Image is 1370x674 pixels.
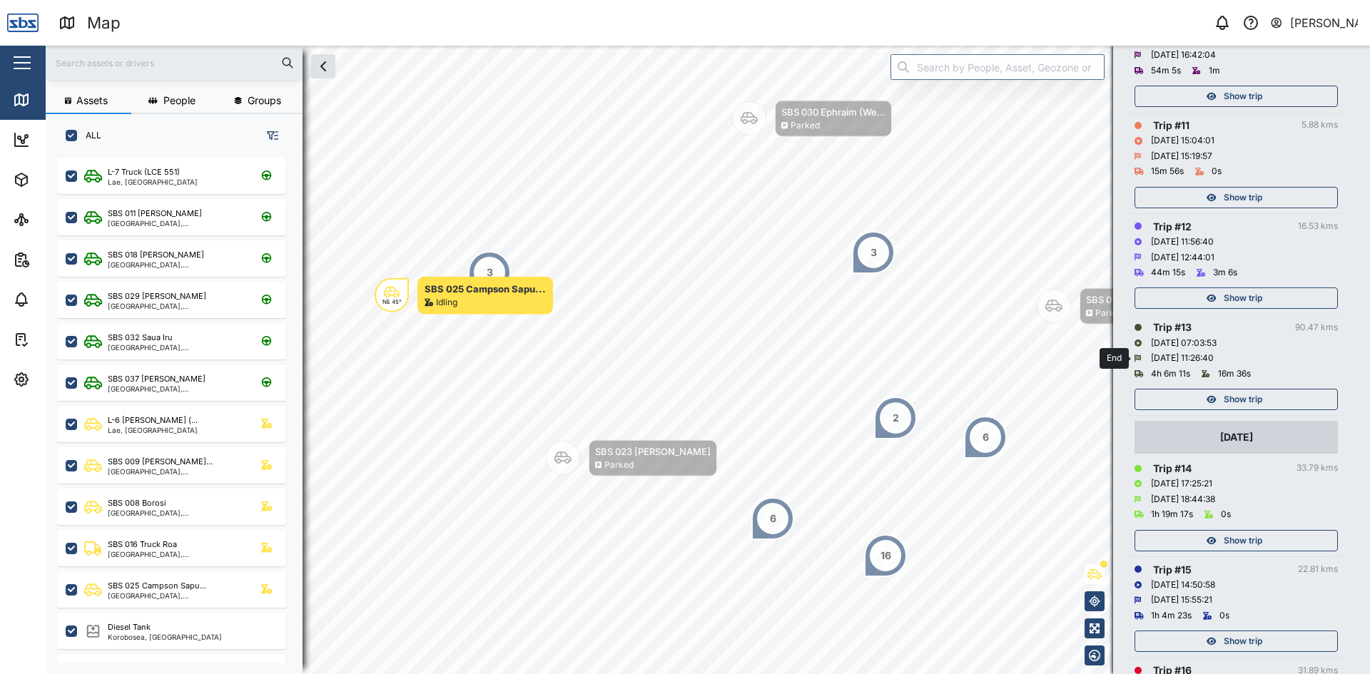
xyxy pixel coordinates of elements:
div: Idling [436,296,457,310]
canvas: Map [46,46,1370,674]
div: Parked [791,119,820,133]
div: [GEOGRAPHIC_DATA], [GEOGRAPHIC_DATA] [108,261,244,268]
div: Dashboard [37,132,101,148]
div: 3 [871,245,877,260]
div: Trip # 12 [1153,219,1192,235]
div: Lae, [GEOGRAPHIC_DATA] [108,178,198,185]
div: Map marker [468,251,511,294]
div: 1h 19m 17s [1151,508,1193,521]
div: 0s [1212,165,1222,178]
div: Trip # 15 [1153,562,1192,578]
div: SBS 030 Ephraim (We... [781,105,886,119]
div: Assets [37,172,81,188]
div: 16.53 kms [1298,220,1338,233]
div: SBS 018 [PERSON_NAME] [108,249,204,261]
div: SBS 016 Truck Roa [108,538,177,551]
div: 5.88 kms [1301,118,1338,132]
div: SBS 029 [PERSON_NAME] [108,290,206,302]
div: Map [37,92,69,108]
div: Map marker [1037,288,1149,325]
span: People [163,96,196,106]
div: [DATE] 15:19:57 [1151,150,1212,163]
img: Main Logo [7,7,39,39]
div: 2 [893,410,899,426]
div: Map marker [964,416,1007,459]
div: L-6 [PERSON_NAME] (... [108,414,198,427]
div: 6 [770,511,776,526]
span: Show trip [1224,86,1262,106]
div: 1m [1209,64,1220,78]
div: SBS 011 [PERSON_NAME] [108,208,202,220]
div: [GEOGRAPHIC_DATA], [GEOGRAPHIC_DATA] [108,385,244,392]
label: ALL [77,130,101,141]
button: Show trip [1135,630,1338,652]
div: [PERSON_NAME] [1290,14,1359,32]
div: SBS 037 [PERSON_NAME] [108,373,205,385]
div: Map marker [375,277,553,315]
div: SBS 025 Campson Sapu... [425,282,546,296]
div: 3 [487,265,493,280]
div: [GEOGRAPHIC_DATA], [GEOGRAPHIC_DATA] [108,302,244,310]
div: Tasks [37,332,76,347]
div: [GEOGRAPHIC_DATA], [GEOGRAPHIC_DATA] [108,509,244,516]
span: Groups [248,96,281,106]
div: [GEOGRAPHIC_DATA], [GEOGRAPHIC_DATA] [108,344,244,351]
div: Map marker [732,101,892,137]
button: Show trip [1135,86,1338,107]
div: 4h 6m 11s [1151,367,1190,381]
button: Show trip [1135,530,1338,551]
div: Map marker [864,534,907,577]
div: 22.81 kms [1298,563,1338,576]
div: Map marker [852,231,895,274]
div: [DATE] [1220,429,1253,445]
div: Map marker [546,440,717,476]
div: SBS 023 [PERSON_NAME] [595,444,711,459]
div: Map marker [874,397,917,439]
button: Show trip [1135,287,1338,309]
div: Reports [37,252,86,267]
div: SBS 008 Borosi [108,497,166,509]
div: 0s [1219,609,1229,623]
div: Diesel Tank [108,621,151,633]
input: Search assets or drivers [54,52,294,73]
span: Assets [76,96,108,106]
div: 44m 15s [1151,266,1185,280]
div: 54m 5s [1151,64,1181,78]
div: Lae, [GEOGRAPHIC_DATA] [108,427,198,434]
div: Trip # 14 [1153,461,1192,476]
div: Parked [1095,307,1125,320]
div: [DATE] 11:26:40 [1151,352,1214,365]
div: Map [87,11,121,36]
div: SBS 015 Ovia [1086,292,1142,307]
div: [GEOGRAPHIC_DATA], [GEOGRAPHIC_DATA] [108,468,244,475]
div: 3m 6s [1213,266,1237,280]
div: [DATE] 12:44:01 [1151,251,1214,265]
div: [DATE] 14:50:58 [1151,578,1215,592]
div: Alarms [37,292,81,307]
div: Parked [604,459,634,472]
div: [DATE] 07:03:53 [1151,337,1217,350]
div: SBS 009 [PERSON_NAME]... [108,456,213,468]
span: Show trip [1224,531,1262,551]
div: SBS 032 Saua Iru [108,332,173,344]
div: [DATE] 15:55:21 [1151,593,1212,607]
div: Sites [37,212,71,228]
div: 16 [881,548,891,563]
input: Search by People, Asset, Geozone or Place [890,54,1105,80]
button: [PERSON_NAME] [1269,13,1359,33]
span: Show trip [1224,188,1262,208]
div: 33.79 kms [1297,461,1338,475]
div: 15m 56s [1151,165,1184,178]
div: 0s [1221,508,1231,521]
div: [GEOGRAPHIC_DATA], [GEOGRAPHIC_DATA] [108,220,244,227]
div: [DATE] 18:44:38 [1151,493,1215,506]
div: 1h 4m 23s [1151,609,1192,623]
div: Korobosea, [GEOGRAPHIC_DATA] [108,633,222,640]
span: Show trip [1224,631,1262,651]
div: Trip # 13 [1153,320,1192,335]
div: [DATE] 11:56:40 [1151,235,1214,249]
div: 16m 36s [1218,367,1251,381]
button: Show trip [1135,187,1338,208]
span: Show trip [1224,389,1262,409]
div: SBS 025 Campson Sapu... [108,580,206,592]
